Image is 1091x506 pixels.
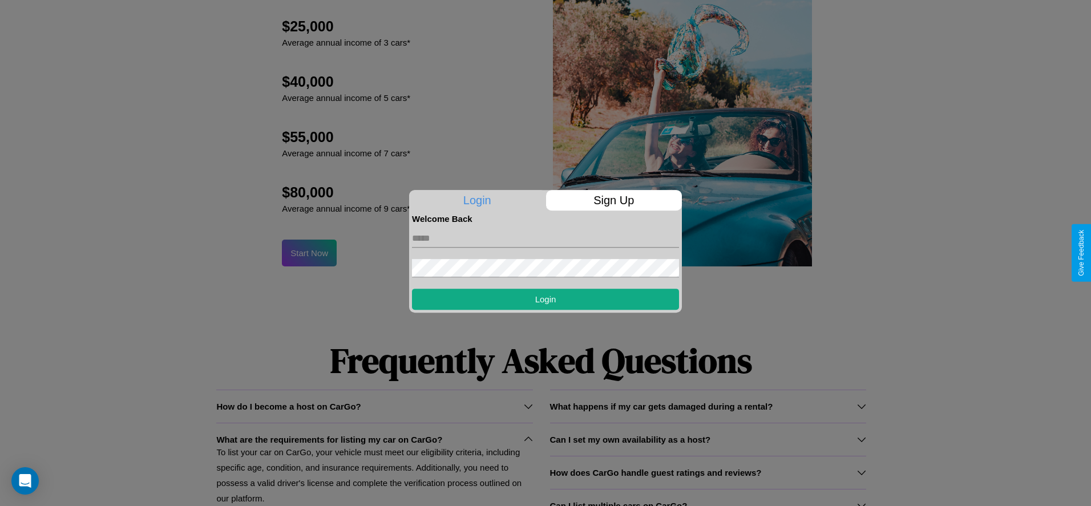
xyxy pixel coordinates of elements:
[412,289,679,310] button: Login
[412,214,679,224] h4: Welcome Back
[1077,230,1085,276] div: Give Feedback
[546,190,682,211] p: Sign Up
[409,190,545,211] p: Login
[11,467,39,495] div: Open Intercom Messenger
